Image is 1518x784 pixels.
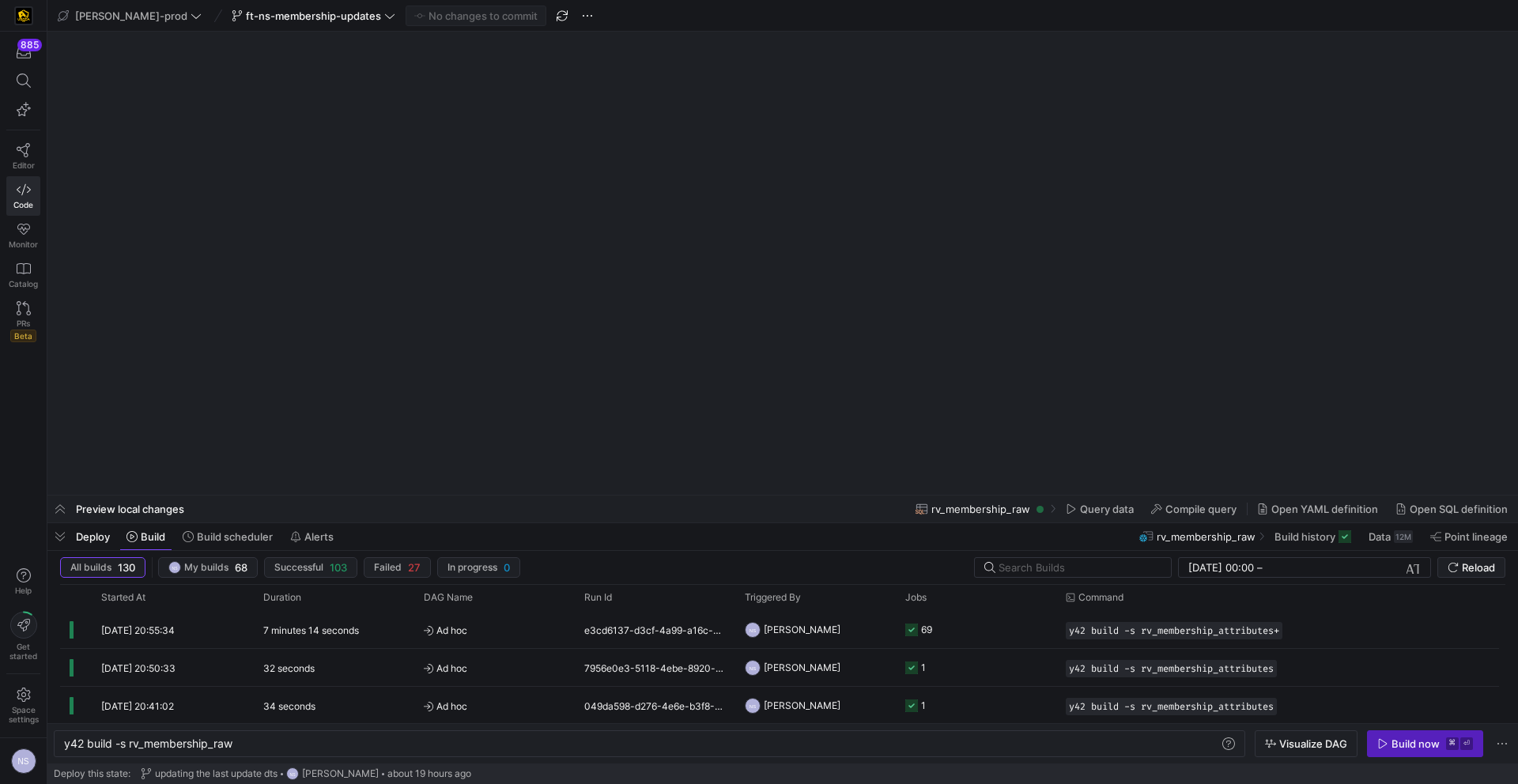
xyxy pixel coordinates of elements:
[283,523,341,550] button: Alerts
[9,279,38,288] span: Catalog
[745,698,761,714] div: NS
[424,650,565,687] span: Ad hoc
[1361,523,1420,550] button: Data12M
[17,39,42,51] div: 885
[6,38,40,66] button: 885
[1279,737,1347,750] span: Visualize DAG
[1157,530,1256,543] span: rv_membership_raw
[764,687,840,724] span: [PERSON_NAME]
[745,622,761,638] div: NS
[263,662,315,674] y42-duration: 32 seconds
[158,557,258,578] button: NSMy builds68
[263,700,315,712] y42-duration: 34 seconds
[101,700,174,712] span: [DATE] 20:41:02
[921,649,926,686] div: 1
[745,660,761,676] div: NS
[76,530,110,543] span: Deploy
[6,561,40,602] button: Help
[228,6,399,26] button: ft-ns-membership-updates
[1274,530,1335,543] span: Build history
[764,649,840,686] span: [PERSON_NAME]
[6,137,40,176] a: Editor
[999,561,1158,574] input: Search Builds
[60,557,145,578] button: All builds130
[1069,625,1279,636] span: y42 build -s rv_membership_attributes+
[184,562,228,573] span: My builds
[10,330,36,342] span: Beta
[64,737,232,750] span: y42 build -s rv_membership_raw
[504,561,510,574] span: 0
[76,503,184,515] span: Preview local changes
[304,530,334,543] span: Alerts
[13,160,35,170] span: Editor
[905,592,927,603] span: Jobs
[745,592,801,603] span: Triggered By
[17,318,30,328] span: PRs
[931,503,1030,515] span: rv_membership_raw
[286,767,299,780] div: NS
[764,611,840,648] span: [PERSON_NAME]
[1446,737,1459,750] kbd: ⌘
[1423,523,1515,550] button: Point lineage
[424,592,473,603] span: DAG Name
[1267,523,1358,550] button: Build history
[387,768,471,779] span: about 19 hours ago
[101,592,145,603] span: Started At
[75,9,187,22] span: [PERSON_NAME]-prod
[263,624,359,636] y42-duration: 7 minutes 14 seconds
[1080,503,1134,515] span: Query data
[119,523,172,550] button: Build
[9,239,38,249] span: Monitor
[70,562,111,573] span: All builds
[141,530,165,543] span: Build
[1069,701,1274,712] span: y42 build -s rv_membership_attributes
[575,611,735,648] div: e3cd6137-d3cf-4a99-a16c-b75186a49bfd
[1388,496,1515,522] button: Open SQL definition
[16,8,32,24] img: https://storage.googleapis.com/y42-prod-data-exchange/images/uAsz27BndGEK0hZWDFeOjoxA7jCwgK9jE472...
[447,562,497,573] span: In progress
[302,768,379,779] span: [PERSON_NAME]
[235,561,247,574] span: 68
[575,687,735,724] div: 049da598-d276-4e6e-b3f8-4bd49b4a79b7
[101,662,176,674] span: [DATE] 20:50:33
[101,624,175,636] span: [DATE] 20:55:34
[6,605,40,667] button: Getstarted
[263,592,301,603] span: Duration
[6,744,40,778] button: NS
[6,680,40,731] a: Spacesettings
[264,557,357,578] button: Successful103
[13,200,33,209] span: Code
[118,561,135,574] span: 130
[921,687,926,724] div: 1
[1460,737,1473,750] kbd: ⏎
[1367,730,1483,757] button: Build now⌘⏎
[575,649,735,686] div: 7956e0e3-5118-4ebe-8920-b8ec12a9bcb1
[176,523,280,550] button: Build scheduler
[6,255,40,295] a: Catalog
[168,561,181,574] div: NS
[1391,737,1440,750] div: Build now
[197,530,273,543] span: Build scheduler
[1250,496,1385,522] button: Open YAML definition
[9,642,37,661] span: Get started
[364,557,431,578] button: Failed27
[1266,561,1369,574] input: End datetime
[11,748,36,774] div: NS
[9,705,39,724] span: Space settings
[1444,530,1508,543] span: Point lineage
[1059,496,1141,522] button: Query data
[137,763,475,784] button: updating the last update dtsNS[PERSON_NAME]about 19 hours ago
[408,561,421,574] span: 27
[437,557,520,578] button: In progress0
[1069,663,1274,674] span: y42 build -s rv_membership_attributes
[921,611,932,648] div: 69
[374,562,402,573] span: Failed
[424,688,565,725] span: Ad hoc
[330,561,347,574] span: 103
[1462,561,1495,574] span: Reload
[1257,561,1263,574] span: –
[6,2,40,29] a: https://storage.googleapis.com/y42-prod-data-exchange/images/uAsz27BndGEK0hZWDFeOjoxA7jCwgK9jE472...
[54,6,206,26] button: [PERSON_NAME]-prod
[6,176,40,216] a: Code
[1165,503,1237,515] span: Compile query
